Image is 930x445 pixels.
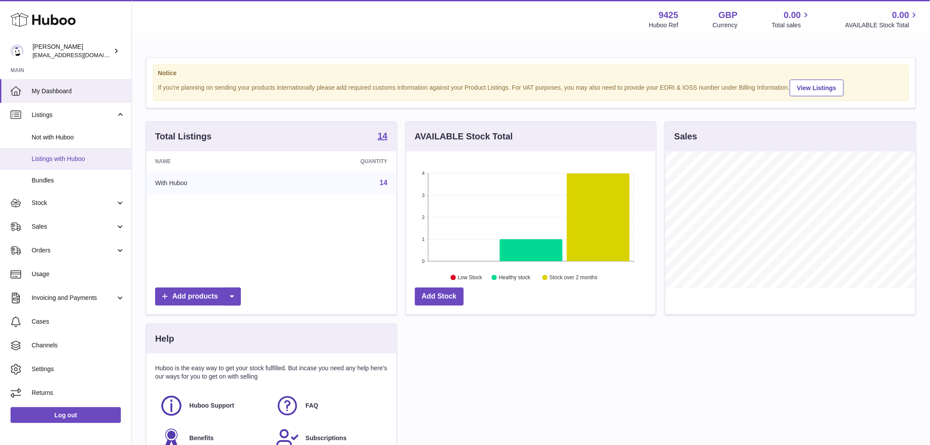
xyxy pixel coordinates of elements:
[674,131,697,142] h3: Sales
[11,44,24,58] img: internalAdmin-9425@internal.huboo.com
[32,222,116,231] span: Sales
[305,434,346,442] span: Subscriptions
[32,199,116,207] span: Stock
[158,69,904,77] strong: Notice
[160,394,267,418] a: Huboo Support
[146,171,278,194] td: With Huboo
[422,215,425,220] text: 2
[892,9,909,21] span: 0.00
[32,389,125,397] span: Returns
[458,275,483,281] text: Low Stock
[155,364,388,381] p: Huboo is the easy way to get your stock fulfilled. But incase you need any help here's our ways f...
[32,133,125,142] span: Not with Huboo
[378,131,387,142] a: 14
[189,401,234,410] span: Huboo Support
[32,365,125,373] span: Settings
[32,176,125,185] span: Bundles
[11,407,121,423] a: Log out
[278,151,396,171] th: Quantity
[32,270,125,278] span: Usage
[32,246,116,255] span: Orders
[378,131,387,140] strong: 14
[155,333,174,345] h3: Help
[713,21,738,29] div: Currency
[32,317,125,326] span: Cases
[32,87,125,95] span: My Dashboard
[380,179,388,186] a: 14
[158,78,904,96] div: If you're planning on sending your products internationally please add required customs informati...
[155,288,241,306] a: Add products
[32,341,125,350] span: Channels
[422,237,425,242] text: 1
[33,43,112,59] div: [PERSON_NAME]
[549,275,597,281] text: Stock over 2 months
[32,111,116,119] span: Listings
[649,21,679,29] div: Huboo Ref
[784,9,801,21] span: 0.00
[146,151,278,171] th: Name
[790,80,844,96] a: View Listings
[189,434,214,442] span: Benefits
[845,21,919,29] span: AVAILABLE Stock Total
[415,131,513,142] h3: AVAILABLE Stock Total
[415,288,464,306] a: Add Stock
[422,171,425,176] text: 4
[422,259,425,264] text: 0
[659,9,679,21] strong: 9425
[276,394,383,418] a: FAQ
[772,9,811,29] a: 0.00 Total sales
[772,21,811,29] span: Total sales
[32,294,116,302] span: Invoicing and Payments
[305,401,318,410] span: FAQ
[33,51,129,58] span: [EMAIL_ADDRESS][DOMAIN_NAME]
[32,155,125,163] span: Listings with Huboo
[422,193,425,198] text: 3
[499,275,531,281] text: Healthy stock
[155,131,212,142] h3: Total Listings
[845,9,919,29] a: 0.00 AVAILABLE Stock Total
[719,9,737,21] strong: GBP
